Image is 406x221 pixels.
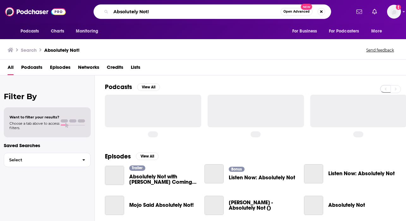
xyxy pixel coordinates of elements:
span: For Business [292,27,317,36]
a: Absolutely Not [304,196,323,215]
a: PodcastsView All [105,83,160,91]
span: Want to filter your results? [9,115,59,119]
a: Show notifications dropdown [370,6,379,17]
a: Absolutely Not [328,202,365,208]
button: Send feedback [364,47,396,53]
div: Search podcasts, credits, & more... [94,4,331,19]
span: Open Advanced [283,10,310,13]
input: Search podcasts, credits, & more... [111,7,281,17]
span: [PERSON_NAME] - Absolutely Not () [229,200,296,211]
button: open menu [16,25,47,37]
a: Listen Now: Absolutely Not [304,164,323,183]
a: Listen Now: Absolutely Not [229,175,295,180]
span: Podcasts [21,27,39,36]
button: open menu [71,25,106,37]
h2: Podcasts [105,83,132,91]
a: Podcasts [21,62,42,75]
span: Bonus [231,167,242,171]
a: Mojo Said Absolutely Not! [105,196,124,215]
button: View All [137,83,160,91]
a: EpisodesView All [105,152,159,160]
button: open menu [367,25,390,37]
svg: Add a profile image [396,5,401,10]
button: Select [4,153,91,167]
span: Choose a tab above to access filters. [9,121,59,130]
a: Charts [47,25,68,37]
span: Select [4,158,77,162]
a: Javi Green - Absolutely Not () [204,196,224,215]
button: Open AdvancedNew [281,8,312,15]
button: Show profile menu [387,5,401,19]
span: Logged in as sophiak [387,5,401,19]
a: Lists [131,62,140,75]
button: open menu [325,25,368,37]
a: Show notifications dropdown [354,6,365,17]
h3: Search [21,47,37,53]
button: open menu [288,25,325,37]
span: Trailer [132,166,142,170]
span: For Podcasters [329,27,359,36]
a: Episodes [50,62,70,75]
a: Javi Green - Absolutely Not () [229,200,296,211]
span: New [301,4,312,10]
a: Listen Now: Absolutely Not [204,164,224,183]
a: Absolutely Not with Heather McMahan Coming July 3! [129,174,197,185]
a: All [8,62,14,75]
img: User Profile [387,5,401,19]
a: Credits [107,62,123,75]
a: Mojo Said Absolutely Not! [129,202,194,208]
a: Networks [78,62,99,75]
h2: Episodes [105,152,131,160]
button: View All [136,152,159,160]
span: Charts [51,27,64,36]
span: Absolutely Not with [PERSON_NAME] Coming [DATE]! [129,174,197,185]
span: More [371,27,382,36]
span: Monitoring [76,27,98,36]
h3: Absolutely Not! [44,47,80,53]
a: Absolutely Not with Heather McMahan Coming July 3! [105,166,124,185]
a: Listen Now: Absolutely Not [328,171,395,176]
img: Podchaser - Follow, Share and Rate Podcasts [5,6,66,18]
p: Saved Searches [4,142,91,148]
h2: Filter By [4,92,91,101]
